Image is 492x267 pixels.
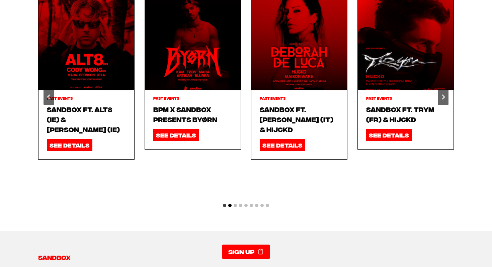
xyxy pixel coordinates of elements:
[228,204,232,207] button: Go to slide 2
[366,96,392,100] a: Past Events
[239,204,242,207] button: Go to slide 4
[366,104,445,124] a: Sandbox ft. TRYM (FR) & HIJCKD
[228,247,255,257] span: Sign up
[234,204,237,207] button: Go to slide 3
[47,104,126,134] a: Sandbox ft. ALT8 (IE) & [PERSON_NAME] (IE)
[222,245,270,259] a: Sign up
[153,129,199,141] a: SEE DETAILS
[223,204,226,207] button: Go to slide 1
[260,96,285,100] a: Past Events
[260,139,305,151] a: SEE DETAILS
[153,96,179,100] a: Past Events
[244,204,248,207] button: Go to slide 5
[255,204,258,207] button: Go to slide 7
[266,204,269,207] button: Go to slide 9
[250,204,253,207] button: Go to slide 6
[366,129,412,141] a: SEE DETAILS
[153,104,232,124] a: BPM x SANDBOX presents BYØRN
[44,89,54,105] button: Go to last slide
[38,202,454,208] ul: Select a slide to show
[47,96,73,100] a: Past Events
[260,204,264,207] button: Go to slide 8
[47,139,92,151] a: SEE DETAILS
[260,104,339,134] a: Sandbox ft. [PERSON_NAME] (IT) & HIJCKD
[438,89,448,105] button: Next slide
